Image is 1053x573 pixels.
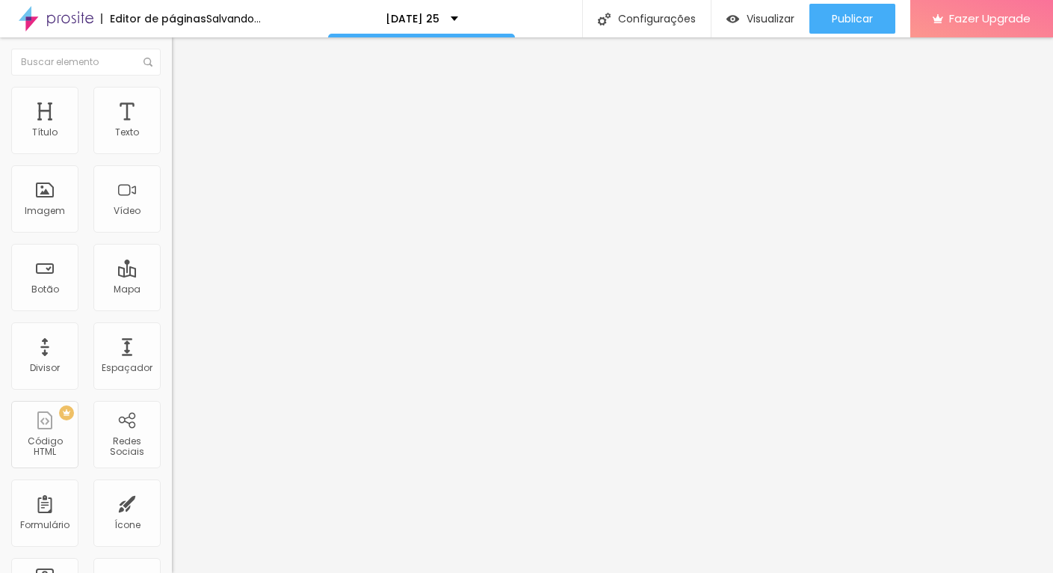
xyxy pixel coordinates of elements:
[809,4,895,34] button: Publicar
[15,436,74,458] div: Código HTML
[31,284,59,295] div: Botão
[711,4,809,34] button: Visualizar
[143,58,152,67] img: Icone
[598,13,611,25] img: Icone
[30,363,60,373] div: Divisor
[115,127,139,138] div: Texto
[102,363,152,373] div: Espaçador
[101,13,206,24] div: Editor de páginas
[949,12,1031,25] span: Fazer Upgrade
[114,206,140,216] div: Vídeo
[747,13,794,25] span: Visualizar
[206,13,261,24] div: Salvando...
[114,520,140,530] div: Ícone
[97,436,156,458] div: Redes Sociais
[11,49,161,76] input: Buscar elemento
[386,13,439,24] p: [DATE] 25
[32,127,58,138] div: Título
[114,284,140,295] div: Mapa
[172,37,1053,573] iframe: Editor
[726,13,739,25] img: view-1.svg
[20,520,70,530] div: Formulário
[25,206,65,216] div: Imagem
[832,13,873,25] span: Publicar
